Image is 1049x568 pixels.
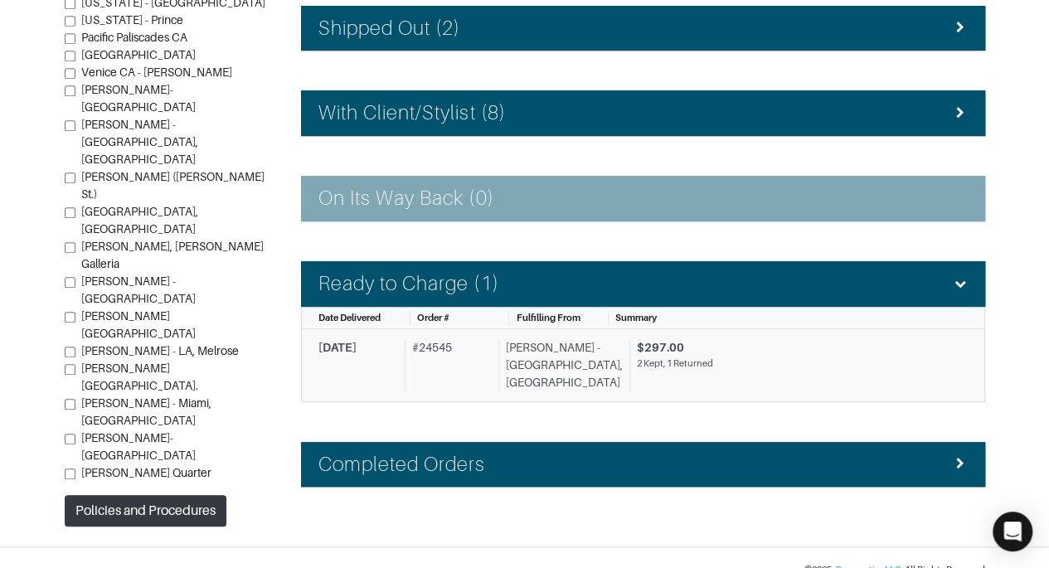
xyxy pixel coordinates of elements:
span: [PERSON_NAME] - Miami, [GEOGRAPHIC_DATA] [81,396,211,427]
button: Policies and Procedures [65,495,226,527]
span: Venice CA - [PERSON_NAME] [81,66,232,79]
h4: On Its Way Back (0) [318,187,494,211]
span: [GEOGRAPHIC_DATA], [GEOGRAPHIC_DATA] [81,205,198,235]
input: Venice CA - [PERSON_NAME] [65,68,75,79]
span: [PERSON_NAME]- [GEOGRAPHIC_DATA] [81,431,196,462]
span: [PERSON_NAME], [PERSON_NAME] Galleria [81,240,264,270]
span: [PERSON_NAME][GEOGRAPHIC_DATA]. [81,362,198,392]
input: [PERSON_NAME] - Miami, [GEOGRAPHIC_DATA] [65,399,75,410]
div: [PERSON_NAME] - [GEOGRAPHIC_DATA], [GEOGRAPHIC_DATA] [498,339,623,391]
span: [PERSON_NAME] - LA, Melrose [81,344,239,357]
h4: Shipped Out (2) [318,17,461,41]
span: [US_STATE] - Prince [81,13,183,27]
span: Order # [417,313,449,323]
span: Pacific Paliscades CA [81,31,187,44]
input: [PERSON_NAME]- [GEOGRAPHIC_DATA] [65,434,75,444]
input: [PERSON_NAME]-[GEOGRAPHIC_DATA] [65,85,75,96]
span: Date Delivered [318,313,381,323]
div: $297.00 [637,339,955,357]
input: [PERSON_NAME] ([PERSON_NAME] St.) [65,172,75,183]
input: [GEOGRAPHIC_DATA], [GEOGRAPHIC_DATA] [65,207,75,218]
input: [PERSON_NAME], [PERSON_NAME] Galleria [65,242,75,253]
h4: Completed Orders [318,453,486,477]
input: [GEOGRAPHIC_DATA] [65,51,75,61]
input: [US_STATE] - Prince [65,16,75,27]
div: Open Intercom Messenger [993,512,1032,551]
input: [PERSON_NAME] Quarter [65,468,75,479]
span: [PERSON_NAME][GEOGRAPHIC_DATA] [81,309,196,340]
h4: With Client/Stylist (8) [318,101,506,125]
span: Fulfilling From [516,313,580,323]
div: 2 Kept, 1 Returned [637,357,955,371]
span: [PERSON_NAME] - [GEOGRAPHIC_DATA], [GEOGRAPHIC_DATA] [81,118,198,166]
input: Pacific Paliscades CA [65,33,75,44]
input: [PERSON_NAME] - LA, Melrose [65,347,75,357]
input: [PERSON_NAME][GEOGRAPHIC_DATA]. [65,364,75,375]
span: [DATE] [318,341,357,354]
input: [PERSON_NAME] - [GEOGRAPHIC_DATA] [65,277,75,288]
span: [PERSON_NAME]-[GEOGRAPHIC_DATA] [81,83,196,114]
span: [PERSON_NAME] ([PERSON_NAME] St.) [81,170,265,201]
input: [PERSON_NAME] - [GEOGRAPHIC_DATA], [GEOGRAPHIC_DATA] [65,120,75,131]
input: [PERSON_NAME][GEOGRAPHIC_DATA] [65,312,75,323]
span: [PERSON_NAME] Quarter [81,466,211,479]
span: [PERSON_NAME] - [GEOGRAPHIC_DATA] [81,274,196,305]
span: Summary [615,313,657,323]
h4: Ready to Charge (1) [318,272,499,296]
span: [GEOGRAPHIC_DATA] [81,48,196,61]
div: # 24545 [405,339,492,391]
